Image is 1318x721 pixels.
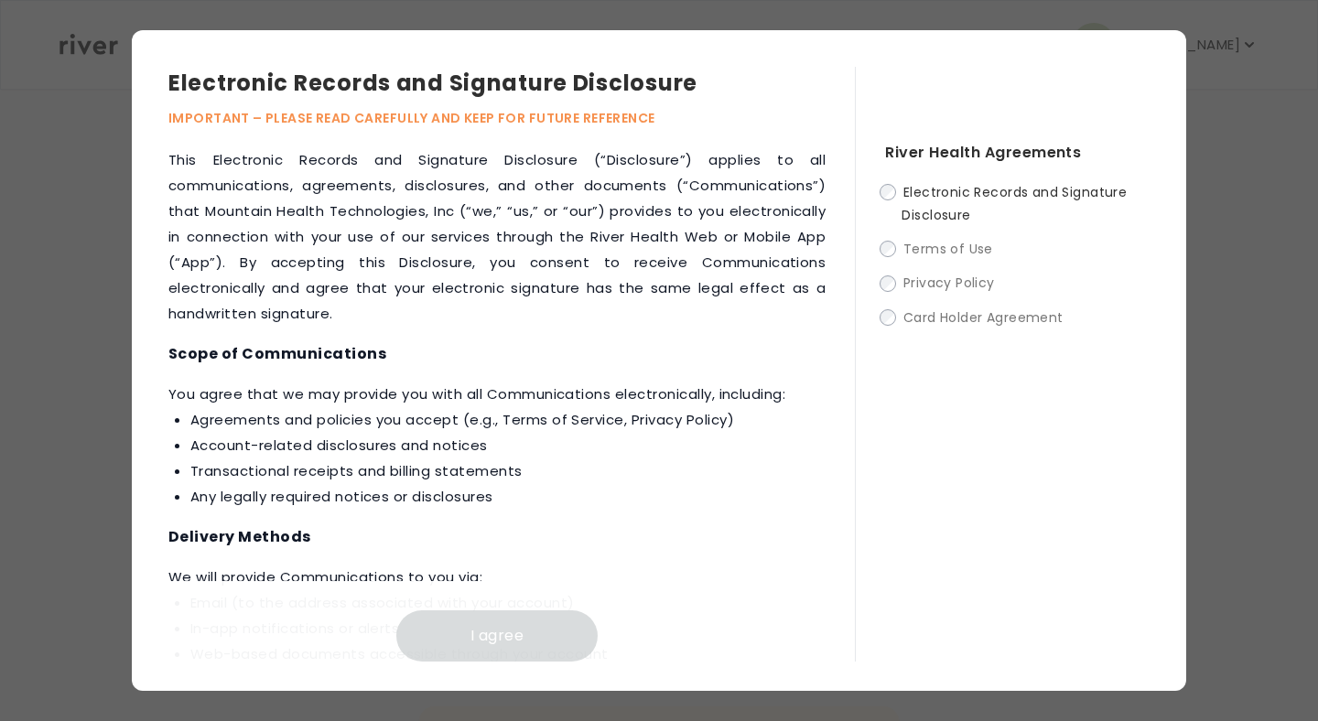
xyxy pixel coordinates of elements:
li: Transactional receipts and billing statements [190,458,826,484]
h4: Delivery Methods [168,524,826,550]
p: ‍We will provide Communications to you via: [168,565,826,667]
button: I agree [396,610,598,662]
span: Privacy Policy [903,274,995,293]
span: Terms of Use [903,240,993,258]
li: Account-related disclosures and notices [190,433,826,458]
h3: Electronic Records and Signature Disclosure [168,67,855,100]
span: Electronic Records and Signature Disclosure [902,183,1127,224]
h4: River Health Agreements [885,140,1150,166]
h4: Scope of Communications [168,341,826,367]
li: Any legally required notices or disclosures [190,484,826,510]
span: Card Holder Agreement [903,308,1064,327]
p: IMPORTANT – PLEASE READ CAREFULLY AND KEEP FOR FUTURE REFERENCE [168,107,855,129]
p: ‍You agree that we may provide you with all Communications electronically, including: [168,382,826,510]
li: Agreements and policies you accept (e.g., Terms of Service, Privacy Policy) [190,407,826,433]
p: This Electronic Records and Signature Disclosure (“Disclosure”) applies to all communications, ag... [168,147,826,327]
